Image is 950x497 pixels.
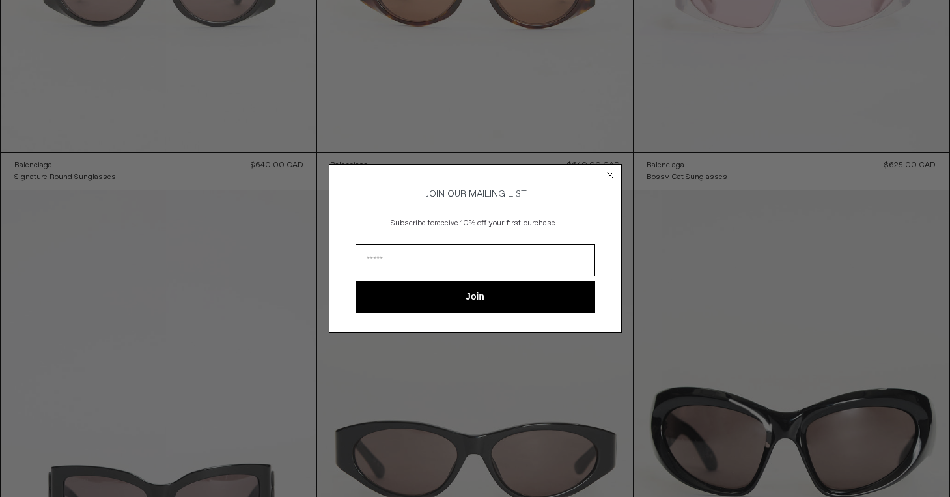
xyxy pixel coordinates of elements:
button: Join [356,281,595,313]
span: Subscribe to [391,218,434,229]
button: Close dialog [604,169,617,182]
span: receive 10% off your first purchase [434,218,555,229]
input: Email [356,244,595,276]
span: JOIN OUR MAILING LIST [424,188,527,200]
